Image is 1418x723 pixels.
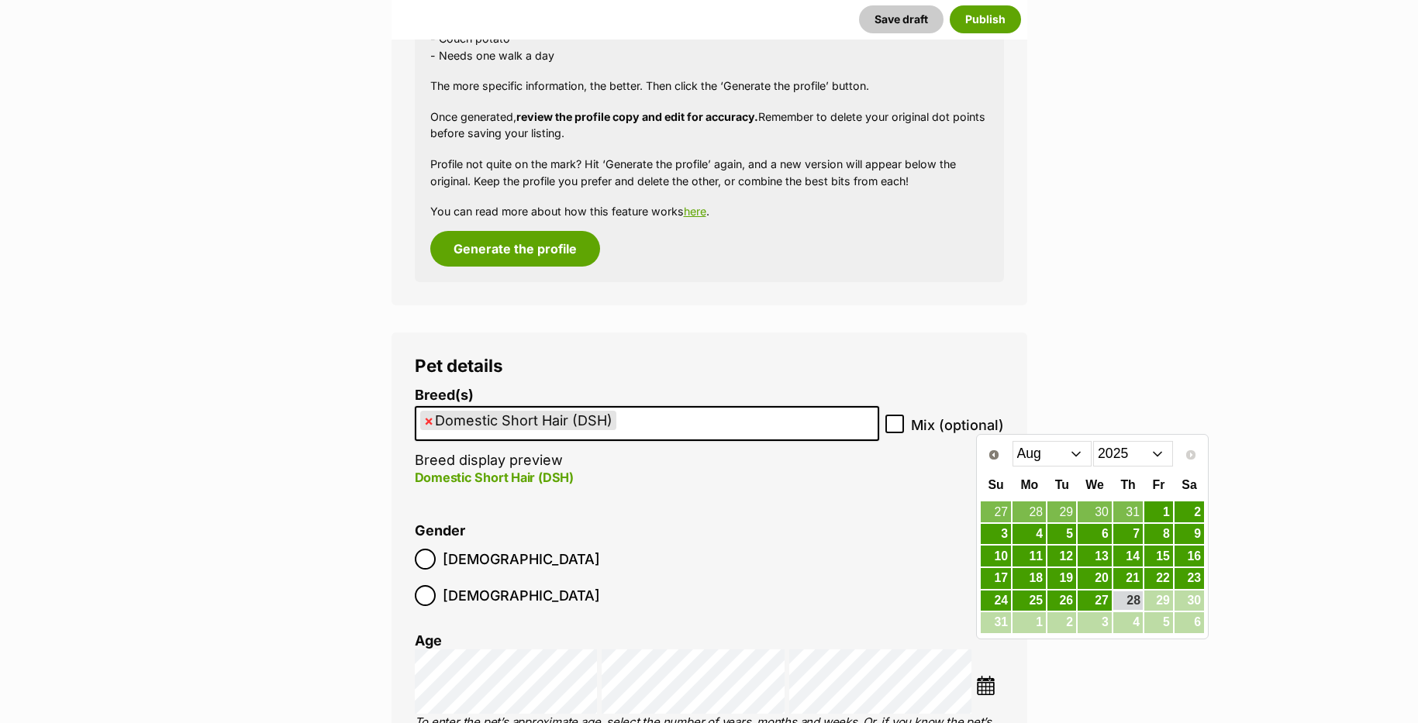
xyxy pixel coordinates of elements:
[1013,501,1046,522] a: 28
[981,546,1011,566] a: 10
[430,77,988,94] p: The more specific information, the better. Then click the ‘Generate the profile’ button.
[420,411,616,430] li: Domestic Short Hair (DSH)
[1055,478,1069,491] span: Tuesday
[1078,501,1112,522] a: 30
[982,442,1006,467] a: Prev
[988,478,1004,491] span: Sunday
[443,585,600,606] span: [DEMOGRAPHIC_DATA]
[1013,546,1046,566] a: 11
[1047,501,1076,522] a: 29
[1182,478,1196,491] span: Saturday
[1078,568,1112,589] a: 20
[1078,546,1112,566] a: 13
[1144,524,1173,545] a: 8
[415,468,879,487] p: Domestic Short Hair (DSH)
[415,387,879,404] label: Breed(s)
[1113,524,1143,545] a: 7
[1013,612,1046,633] span: 1
[1175,546,1204,566] a: 16
[1175,612,1204,633] span: 6
[1175,590,1204,611] span: 30
[1144,612,1173,633] span: 5
[1113,568,1143,589] a: 21
[1085,478,1103,491] span: Wednesday
[1175,568,1204,589] a: 23
[1047,568,1076,589] a: 19
[1078,590,1112,611] a: 27
[684,205,706,218] a: here
[415,355,503,376] span: Pet details
[1047,546,1076,566] a: 12
[1013,524,1046,545] a: 4
[1178,442,1203,467] a: Next
[443,549,600,570] span: [DEMOGRAPHIC_DATA]
[1153,478,1165,491] span: Friday
[1113,546,1143,566] a: 14
[1047,612,1076,633] span: 2
[981,568,1011,589] a: 17
[1144,501,1173,522] a: 1
[430,108,988,142] p: Once generated, Remember to delete your original dot points before saving your listing.
[430,203,988,219] p: You can read more about how this feature works .
[1047,590,1076,611] a: 26
[424,411,433,430] span: ×
[859,5,944,33] button: Save draft
[1020,478,1038,491] span: Monday
[911,415,1004,436] span: Mix (optional)
[981,612,1011,633] span: 31
[976,676,995,695] img: ...
[981,524,1011,545] a: 3
[1144,590,1173,611] span: 29
[1144,546,1173,566] a: 15
[1175,501,1204,522] a: 2
[1078,524,1112,545] a: 6
[1047,524,1076,545] a: 5
[1113,591,1143,611] a: 28
[415,523,465,539] label: Gender
[430,156,988,189] p: Profile not quite on the mark? Hit ‘Generate the profile’ again, and a new version will appear be...
[981,590,1011,611] a: 24
[1120,478,1135,491] span: Thursday
[1113,501,1143,522] a: 31
[988,449,1000,461] span: Prev
[1078,612,1112,633] span: 3
[430,231,600,267] button: Generate the profile
[1175,524,1204,545] a: 9
[1013,568,1046,589] a: 18
[1144,568,1173,589] a: 22
[415,387,879,503] li: Breed display preview
[516,110,758,123] strong: review the profile copy and edit for accuracy.
[1013,590,1046,611] a: 25
[950,5,1021,33] button: Publish
[1113,612,1143,633] span: 4
[415,632,442,649] label: Age
[981,501,1011,522] a: 27
[1185,449,1197,461] span: Next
